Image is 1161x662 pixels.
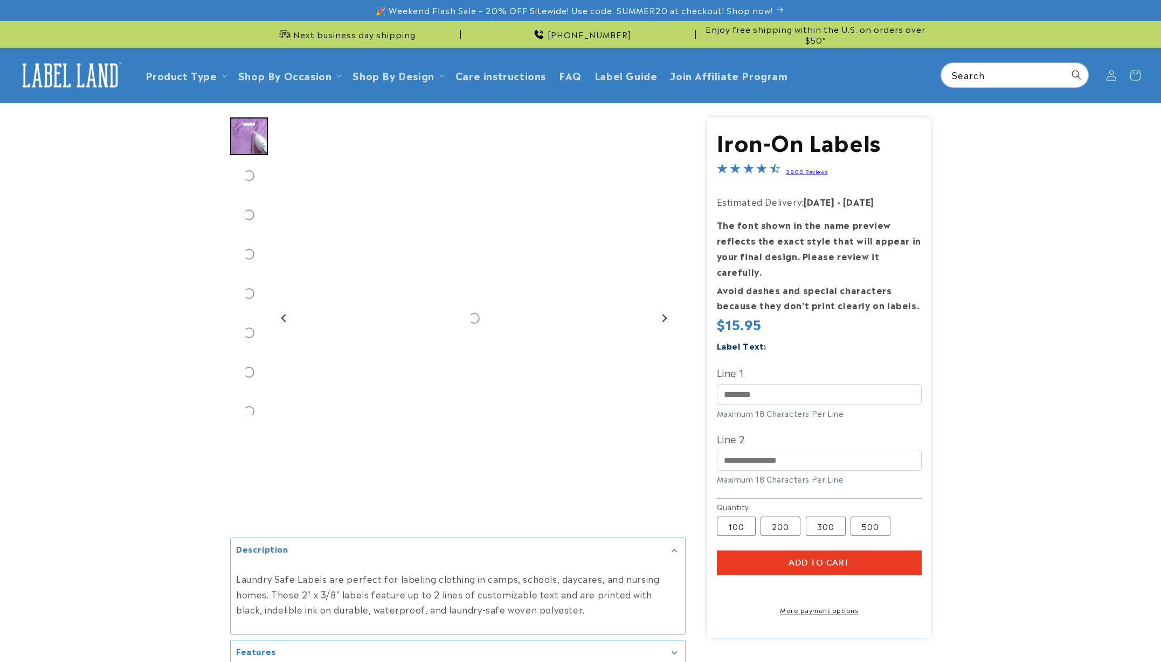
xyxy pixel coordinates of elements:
[277,311,292,325] button: Go to last slide
[588,62,664,88] a: Label Guide
[717,473,922,485] div: Maximum 18 Characters Per Line
[717,605,922,615] a: More payment options
[230,157,268,194] div: Go to slide 2
[717,364,922,381] label: Line 1
[231,538,685,562] summary: Description
[717,164,780,177] span: 4.5-star overall rating
[230,117,268,155] img: Iron on name label being ironed to shirt
[236,543,288,554] h2: Description
[670,69,787,81] span: Join Affiliate Program
[789,558,849,568] span: Add to cart
[717,218,921,277] strong: The font shown in the name preview reflects the exact style that will appear in your final design...
[837,195,841,208] strong: -
[236,571,680,617] p: Laundry Safe Labels are perfect for labeling clothing in camps, schools, daycares, and nursing ho...
[16,59,124,92] img: Label Land
[139,62,232,88] summary: Product Type
[230,235,268,273] div: Go to slide 4
[851,517,890,536] label: 500
[806,517,846,536] label: 300
[700,24,931,45] span: Enjoy free shipping within the U.S. on orders over $50*
[717,408,922,419] div: Maximum 18 Characters Per Line
[657,311,672,325] button: Next slide
[230,393,268,430] div: Go to slide 8
[843,195,874,208] strong: [DATE]
[595,69,658,81] span: Label Guide
[232,62,347,88] summary: Shop By Occasion
[230,275,268,312] div: Go to slide 5
[935,611,1150,651] iframe: Gorgias Floating Chat
[376,5,773,16] span: 🎉 Weekend Flash Sale – 20% OFF Sitewide! Use code: SUMMER20 at checkout! Shop now!
[664,62,794,88] a: Join Affiliate Program
[552,62,588,88] a: FAQ
[548,29,631,40] span: [PHONE_NUMBER]
[717,501,750,512] legend: Quantity
[700,21,931,47] div: Announcement
[230,196,268,234] div: Go to slide 3
[804,195,835,208] strong: [DATE]
[761,517,800,536] label: 200
[230,117,268,155] div: Go to slide 1
[455,69,546,81] span: Care instructions
[12,54,128,96] a: Label Land
[230,353,268,391] div: Go to slide 7
[236,646,276,657] h2: Features
[230,314,268,352] div: Go to slide 6
[717,339,767,352] label: Label Text:
[717,550,922,575] button: Add to cart
[717,194,922,210] p: Estimated Delivery:
[717,283,920,312] strong: Avoid dashes and special characters because they don’t print clearly on labels.
[146,68,217,82] a: Product Type
[293,29,416,40] span: Next business day shipping
[717,430,922,447] label: Line 2
[465,21,696,47] div: Announcement
[353,68,434,82] a: Shop By Design
[230,21,461,47] div: Announcement
[786,168,827,175] a: 2800 Reviews
[717,316,762,332] span: $15.95
[717,127,922,155] h1: Iron-On Labels
[1065,63,1088,87] button: Search
[346,62,448,88] summary: Shop By Design
[449,62,552,88] a: Care instructions
[559,69,582,81] span: FAQ
[717,517,756,536] label: 100
[238,69,332,81] span: Shop By Occasion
